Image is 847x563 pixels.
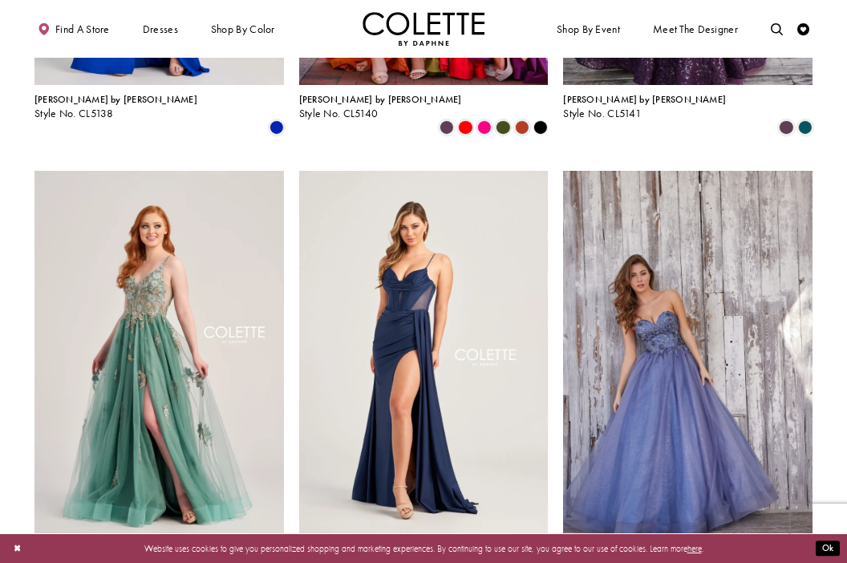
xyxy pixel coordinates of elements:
div: Colette by Daphne Style No. CL5138 [34,95,197,120]
span: Shop by color [208,12,278,46]
i: Olive [496,120,510,135]
a: here [687,543,702,554]
p: Website uses cookies to give you personalized shopping and marketing experiences. By continuing t... [87,541,760,557]
i: Red [458,120,472,135]
i: Plum [440,120,454,135]
img: Colette by Daphne [363,12,484,46]
span: Style No. CL5140 [299,107,379,120]
a: Visit Home Page [363,12,484,46]
div: Colette by Daphne Style No. CL5141 [563,95,726,120]
i: Black [533,120,548,135]
i: Spruce [798,120,813,135]
i: Hot Pink [477,120,492,135]
span: [PERSON_NAME] by [PERSON_NAME] [563,93,726,106]
i: Sienna [515,120,529,135]
span: Shop By Event [557,23,620,35]
a: Visit Colette by Daphne Style No. CL5161 Page [563,171,813,533]
a: Meet the designer [650,12,741,46]
a: Check Wishlist [794,12,813,46]
span: [PERSON_NAME] by [PERSON_NAME] [299,93,462,106]
a: Visit Colette by Daphne Style No. CL5143 Page [34,171,284,533]
a: Visit Colette by Daphne Style No. CL5159 Page [299,171,549,533]
a: Find a store [34,12,112,46]
span: Style No. CL5141 [563,107,642,120]
span: Shop by color [211,23,275,35]
span: Dresses [140,12,181,46]
a: Toggle search [768,12,786,46]
button: Close Dialog [7,538,27,560]
i: Plum [779,120,793,135]
span: Meet the designer [653,23,738,35]
span: [PERSON_NAME] by [PERSON_NAME] [34,93,197,106]
span: Shop By Event [553,12,622,46]
span: Dresses [143,23,178,35]
span: Find a store [55,23,110,35]
div: Colette by Daphne Style No. CL5140 [299,95,462,120]
i: Royal Blue [269,120,284,135]
span: Style No. CL5138 [34,107,114,120]
button: Submit Dialog [816,541,840,557]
